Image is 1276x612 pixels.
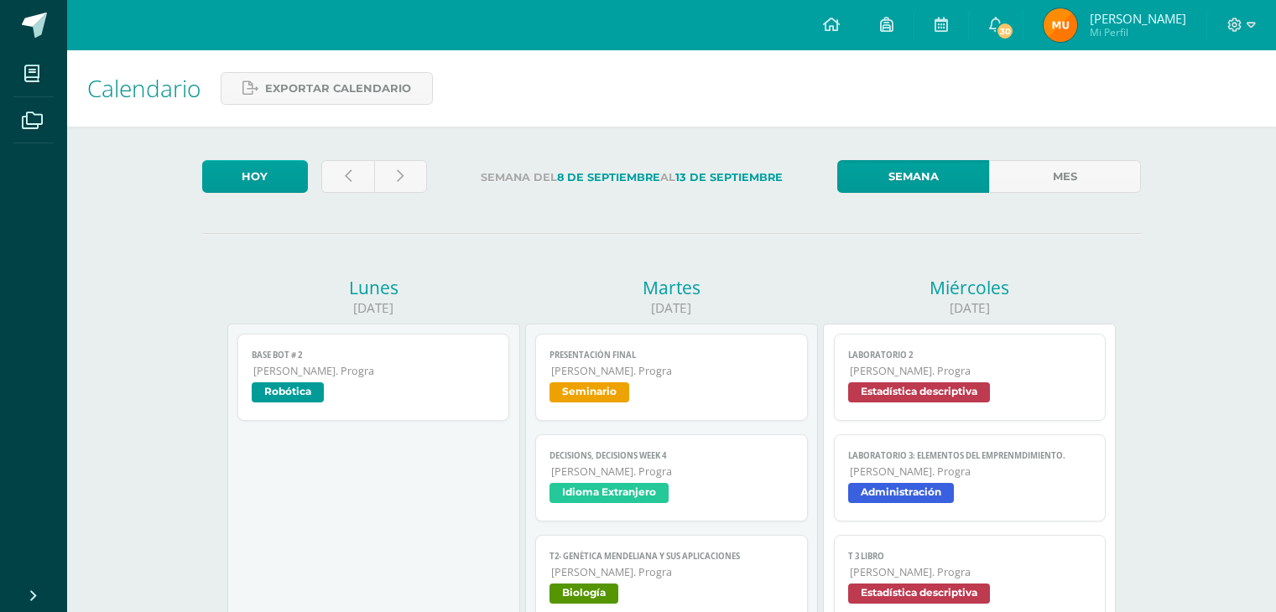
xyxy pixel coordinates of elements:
span: Base bot # 2 [252,350,496,360]
div: [DATE] [823,299,1116,317]
strong: 13 de Septiembre [675,171,783,184]
a: Presentación final[PERSON_NAME]. PrograSeminario [535,334,808,421]
span: [PERSON_NAME] [1090,10,1186,27]
a: Base bot # 2[PERSON_NAME]. PrograRobótica [237,334,510,421]
span: Presentación final [549,350,794,360]
strong: 8 de Septiembre [557,171,660,184]
div: Martes [525,276,818,299]
span: Mi Perfil [1090,25,1186,39]
span: Estadística descriptiva [848,382,990,402]
span: [PERSON_NAME]. Progra [551,364,794,378]
span: Idioma Extranjero [549,483,669,503]
span: Exportar calendario [265,73,411,104]
a: Mes [989,160,1141,193]
span: [PERSON_NAME]. Progra [551,464,794,479]
span: Robótica [252,382,324,402]
label: Semana del al [440,160,824,194]
span: [PERSON_NAME]. Progra [850,464,1092,479]
a: LABORATORIO 3: Elementos del emprenmdimiento.[PERSON_NAME]. PrograAdministración [834,434,1107,521]
div: [DATE] [227,299,520,317]
div: [DATE] [525,299,818,317]
span: Laboratorio 2 [848,350,1092,360]
a: Semana [837,160,989,193]
span: [PERSON_NAME]. Progra [850,364,1092,378]
span: [PERSON_NAME]. Progra [253,364,496,378]
div: Lunes [227,276,520,299]
span: [PERSON_NAME]. Progra [850,565,1092,579]
img: 15f011e8d190402ab5ed84e73936d331.png [1044,8,1077,42]
span: Estadística descriptiva [848,583,990,604]
a: Laboratorio 2[PERSON_NAME]. PrograEstadística descriptiva [834,334,1107,421]
a: Exportar calendario [221,72,433,105]
span: T 3 Libro [848,551,1092,562]
span: T2- Genética Mendeliana y sus aplicaciones [549,551,794,562]
a: Decisions, Decisions week 4[PERSON_NAME]. PrograIdioma Extranjero [535,434,808,521]
span: 30 [996,22,1014,40]
a: Hoy [202,160,308,193]
span: Calendario [87,72,201,104]
span: [PERSON_NAME]. Progra [551,565,794,579]
div: Miércoles [823,276,1116,299]
span: Decisions, Decisions week 4 [549,450,794,461]
span: Biología [549,583,618,604]
span: Seminario [549,382,629,402]
span: Administración [848,483,954,503]
span: LABORATORIO 3: Elementos del emprenmdimiento. [848,450,1092,461]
